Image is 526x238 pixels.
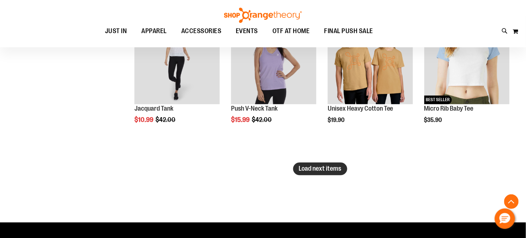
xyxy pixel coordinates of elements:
[134,19,220,106] a: Front view of Jacquard TankSALE
[105,23,127,39] span: JUST IN
[424,19,510,104] img: Micro Rib Baby Tee
[504,194,519,209] button: Back To Top
[328,19,413,106] a: Unisex Heavy Cotton TeeNEW
[231,19,316,106] a: Product image for Push V-Neck TankSALE
[134,19,220,104] img: Front view of Jacquard Tank
[495,209,515,229] button: Hello, have a question? Let’s chat.
[424,105,474,112] a: Micro Rib Baby Tee
[236,23,258,39] span: EVENTS
[134,105,173,112] a: Jacquard Tank
[98,23,134,40] a: JUST IN
[231,116,251,124] span: $15.99
[228,23,265,40] a: EVENTS
[131,15,223,142] div: product
[424,96,452,104] span: BEST SELLER
[227,15,320,142] div: product
[299,165,341,172] span: Load next items
[181,23,222,39] span: ACCESSORIES
[424,19,510,106] a: Micro Rib Baby TeeNEWBEST SELLER
[134,23,174,39] a: APPAREL
[424,117,443,124] span: $35.90
[231,19,316,104] img: Product image for Push V-Neck Tank
[293,163,347,175] button: Load next items
[324,23,373,39] span: FINAL PUSH SALE
[265,23,317,40] a: OTF AT HOME
[141,23,167,39] span: APPAREL
[328,117,345,124] span: $19.90
[155,116,177,124] span: $42.00
[231,105,278,112] a: Push V-Neck Tank
[174,23,229,40] a: ACCESSORIES
[252,116,273,124] span: $42.00
[328,105,393,112] a: Unisex Heavy Cotton Tee
[272,23,310,39] span: OTF AT HOME
[317,23,381,40] a: FINAL PUSH SALE
[324,15,417,142] div: product
[421,15,513,142] div: product
[134,116,154,124] span: $10.99
[328,19,413,104] img: Unisex Heavy Cotton Tee
[223,8,303,23] img: Shop Orangetheory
